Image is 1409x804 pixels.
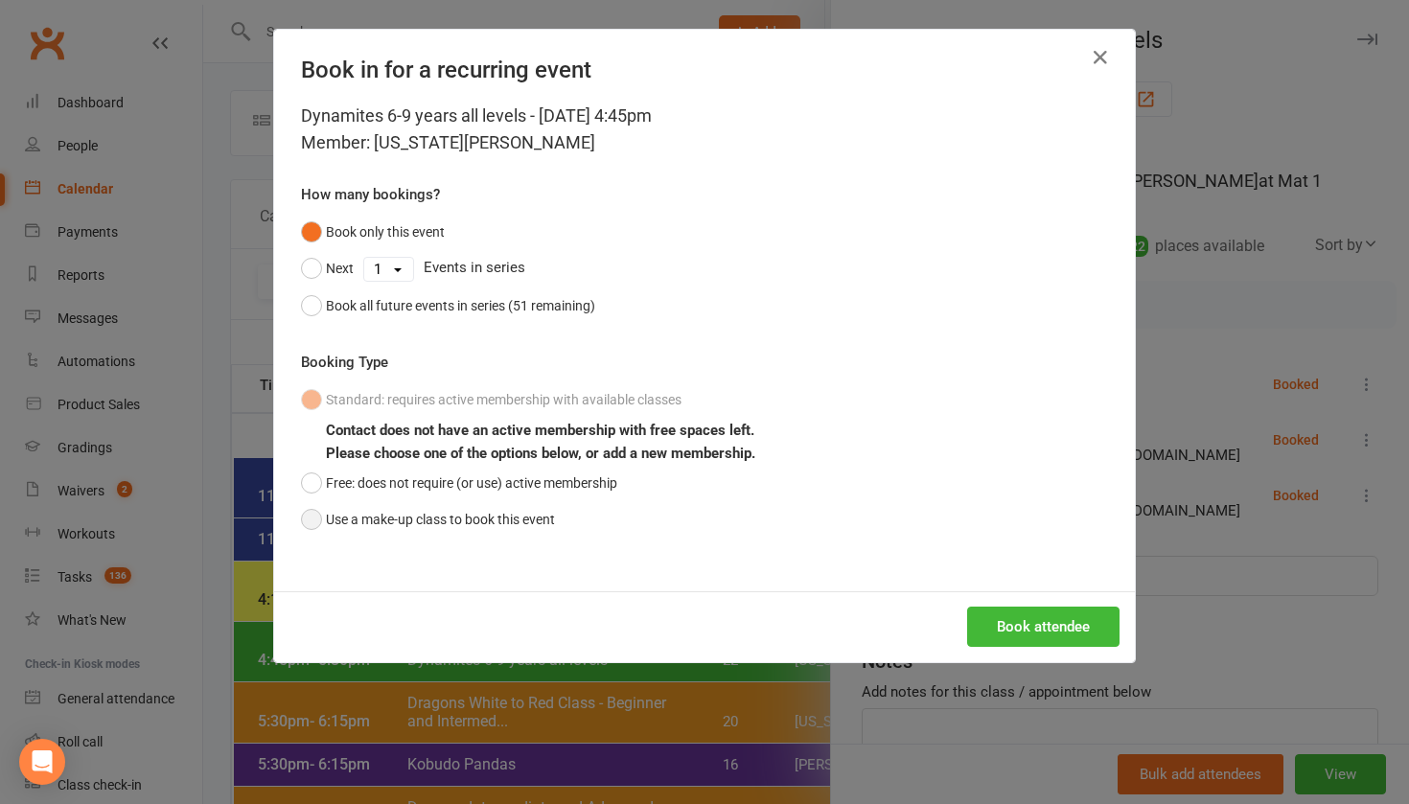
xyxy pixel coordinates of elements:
[301,501,555,538] button: Use a make-up class to book this event
[301,287,595,324] button: Book all future events in series (51 remaining)
[301,250,1108,287] div: Events in series
[326,445,755,462] b: Please choose one of the options below, or add a new membership.
[967,607,1120,647] button: Book attendee
[301,57,1108,83] h4: Book in for a recurring event
[301,351,388,374] label: Booking Type
[301,465,617,501] button: Free: does not require (or use) active membership
[301,214,445,250] button: Book only this event
[301,250,354,287] button: Next
[326,422,754,439] b: Contact does not have an active membership with free spaces left.
[301,103,1108,156] div: Dynamites 6-9 years all levels - [DATE] 4:45pm Member: [US_STATE][PERSON_NAME]
[1085,42,1116,73] button: Close
[19,739,65,785] div: Open Intercom Messenger
[326,295,595,316] div: Book all future events in series (51 remaining)
[301,183,440,206] label: How many bookings?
